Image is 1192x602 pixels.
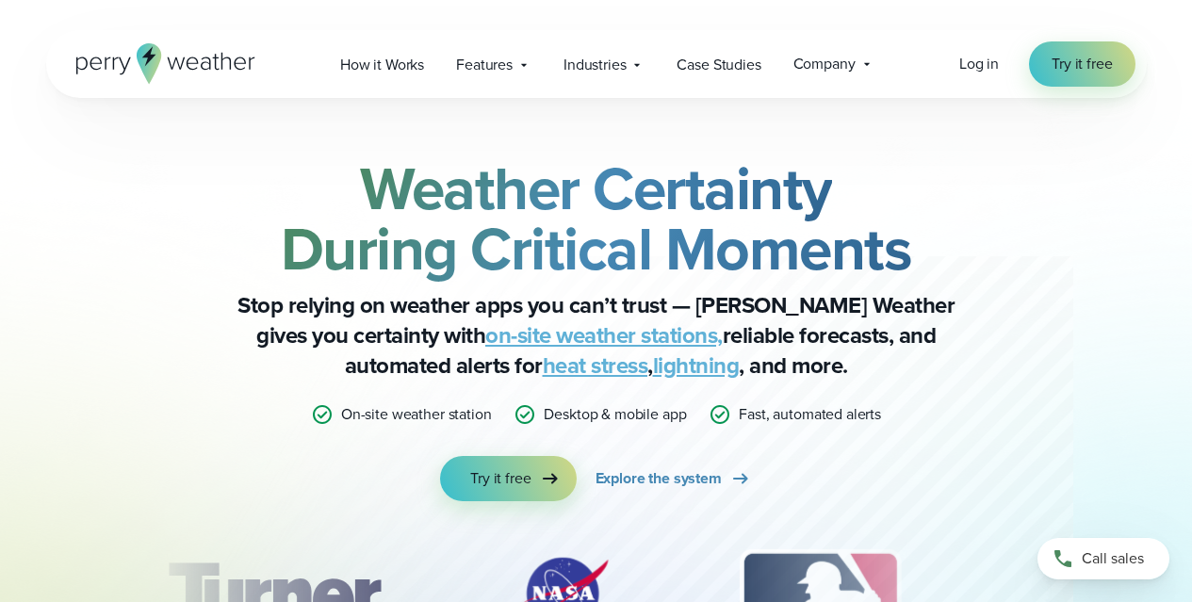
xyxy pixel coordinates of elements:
[341,403,491,426] p: On-site weather station
[739,403,881,426] p: Fast, automated alerts
[470,467,531,490] span: Try it free
[340,54,424,76] span: How it Works
[220,290,973,381] p: Stop relying on weather apps you can’t trust — [PERSON_NAME] Weather gives you certainty with rel...
[596,467,722,490] span: Explore the system
[1052,53,1112,75] span: Try it free
[485,318,723,352] a: on-site weather stations,
[653,349,740,382] a: lightning
[959,53,999,74] span: Log in
[281,144,912,293] strong: Weather Certainty During Critical Moments
[959,53,999,75] a: Log in
[1082,547,1144,570] span: Call sales
[324,45,440,84] a: How it Works
[440,456,576,501] a: Try it free
[596,456,752,501] a: Explore the system
[456,54,513,76] span: Features
[1029,41,1135,87] a: Try it free
[1037,538,1169,579] a: Call sales
[677,54,760,76] span: Case Studies
[543,349,648,382] a: heat stress
[661,45,776,84] a: Case Studies
[793,53,856,75] span: Company
[563,54,626,76] span: Industries
[544,403,686,426] p: Desktop & mobile app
